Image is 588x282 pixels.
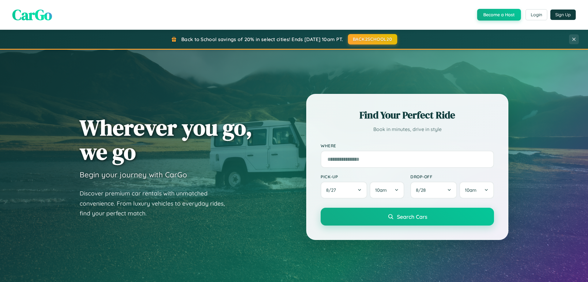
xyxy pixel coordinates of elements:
button: Search Cars [321,208,494,226]
span: 8 / 27 [326,187,339,193]
span: 10am [375,187,387,193]
label: Where [321,143,494,148]
span: 8 / 28 [416,187,429,193]
p: Discover premium car rentals with unmatched convenience. From luxury vehicles to everyday rides, ... [80,188,233,218]
span: 10am [465,187,477,193]
button: Login [526,9,547,20]
p: Book in minutes, drive in style [321,125,494,134]
button: Sign Up [550,10,576,20]
span: Back to School savings of 20% in select cities! Ends [DATE] 10am PT. [181,36,343,42]
h1: Wherever you go, we go [80,115,252,164]
button: BACK2SCHOOL20 [348,34,397,44]
h2: Find Your Perfect Ride [321,108,494,122]
button: 10am [459,182,494,199]
button: Become a Host [477,9,521,21]
span: CarGo [12,5,52,25]
h3: Begin your journey with CarGo [80,170,187,179]
span: Search Cars [397,213,427,220]
button: 8/27 [321,182,367,199]
button: 8/28 [410,182,457,199]
label: Drop-off [410,174,494,179]
button: 10am [370,182,404,199]
label: Pick-up [321,174,404,179]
